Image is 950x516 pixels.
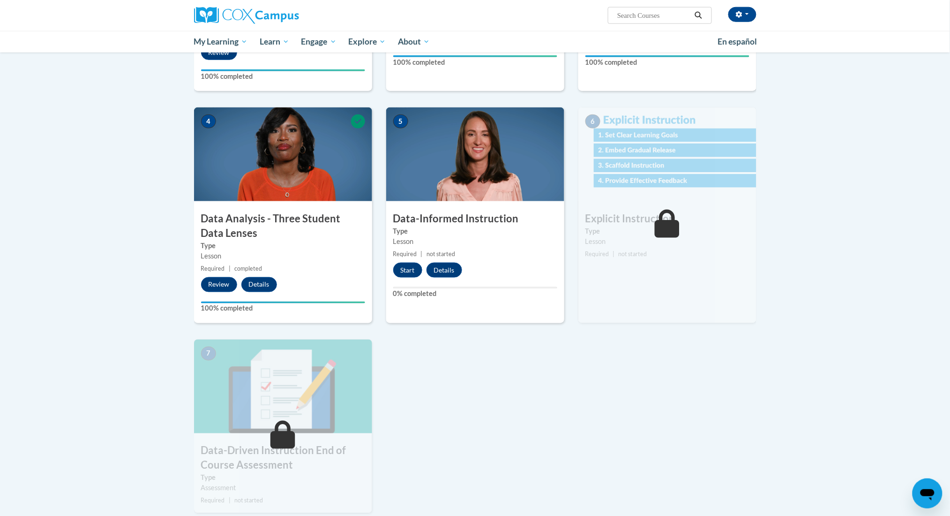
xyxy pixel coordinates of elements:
div: Your progress [201,302,365,304]
a: My Learning [188,31,254,53]
label: 0% completed [393,289,557,299]
span: 7 [201,347,216,361]
span: Required [201,265,225,272]
label: 100% completed [201,304,365,314]
img: Course Image [386,107,564,201]
span: completed [234,265,262,272]
span: About [398,36,430,47]
button: Search [691,10,705,21]
div: Your progress [585,55,749,57]
label: 100% completed [585,57,749,68]
span: En español [718,37,757,46]
img: Course Image [578,107,756,201]
label: Type [585,226,749,236]
div: Your progress [393,55,557,57]
div: Your progress [201,69,365,71]
span: My Learning [194,36,247,47]
span: Required [393,250,417,258]
label: Type [201,241,365,251]
a: About [392,31,436,53]
span: Engage [301,36,337,47]
iframe: Button to launch messaging window [913,478,943,508]
button: Start [393,263,422,278]
span: Required [201,497,225,504]
span: not started [426,250,455,258]
a: En español [712,32,763,52]
button: Review [201,277,237,292]
img: Cox Campus [194,7,299,24]
label: Type [393,226,557,236]
div: Main menu [180,31,770,53]
div: Lesson [201,251,365,261]
a: Cox Campus [194,7,372,24]
button: Account Settings [728,7,756,22]
div: Lesson [393,236,557,247]
a: Explore [342,31,392,53]
button: Details [241,277,277,292]
button: Details [426,263,462,278]
h3: Data-Driven Instruction End of Course Assessment [194,444,372,473]
h3: Explicit Instruction [578,212,756,226]
span: Required [585,250,609,258]
span: | [229,265,231,272]
span: | [421,250,423,258]
span: not started [234,497,263,504]
h3: Data Analysis - Three Student Data Lenses [194,212,372,241]
input: Search Courses [616,10,691,21]
span: 5 [393,114,408,129]
div: Assessment [201,483,365,493]
label: Type [201,473,365,483]
span: | [229,497,231,504]
a: Engage [295,31,343,53]
img: Course Image [194,107,372,201]
h3: Data-Informed Instruction [386,212,564,226]
span: | [613,250,615,258]
span: 4 [201,114,216,129]
button: Review [201,45,237,60]
span: Explore [348,36,386,47]
img: Course Image [194,340,372,433]
span: not started [619,250,647,258]
div: Lesson [585,236,749,247]
a: Learn [254,31,295,53]
label: 100% completed [393,57,557,68]
span: Learn [260,36,289,47]
label: 100% completed [201,71,365,82]
span: 6 [585,114,600,129]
